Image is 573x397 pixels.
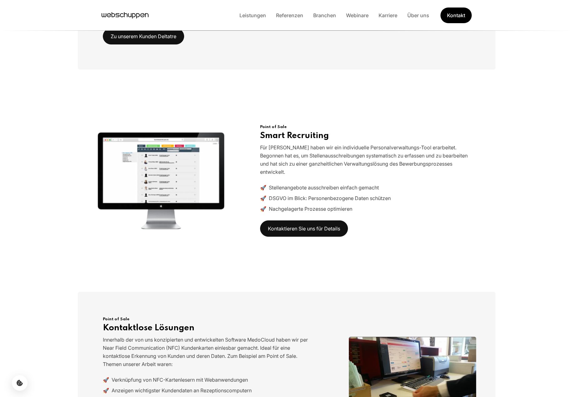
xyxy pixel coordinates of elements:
[103,28,184,44] a: Zu unserem Kunden Deltatre
[260,194,470,202] li: 🚀
[269,194,391,202] span: DSGVO im Blick: Personenbezogene Daten schützen
[271,12,308,18] a: Referenzen
[112,376,248,384] span: Verknüpfung von NFC-Kartenlesern mit Webanwendungen
[341,12,374,18] a: Webinare
[103,386,313,394] li: 🚀
[103,323,313,333] h2: Kontaktlose Lösungen
[440,8,472,23] a: Get Started
[97,132,224,230] img: cta-image
[102,11,148,20] a: Hauptseite besuchen
[103,376,313,384] li: 🚀
[112,386,252,394] span: Anzeigen wichtigster Kundendaten an Rezeptionscomputern
[260,143,470,176] p: Für [PERSON_NAME] haben wir ein individuelle Personalverwaltungs-Tool erarbeitet. Begonnen hat es...
[260,205,470,213] li: 🚀
[103,336,313,368] p: Innerhalb der von uns konzipierten und entwickelten Software MedoCloud haben wir per Near Field C...
[234,12,271,18] a: Leistungen
[103,317,313,322] h3: Point of Sale
[260,125,470,130] h3: Point of Sale
[269,183,379,192] span: Stellenangebote ausschreiben einfach gemacht
[260,183,470,192] li: 🚀
[269,205,352,213] span: Nachgelagerte Prozesse optimieren
[12,375,28,391] button: Cookie-Einstellungen öffnen
[374,12,402,18] a: Karriere
[260,220,348,237] a: Kontaktieren Sie uns für Details
[308,12,341,18] a: Branchen
[402,12,434,18] a: Über uns
[260,131,470,141] h2: Smart Recruiting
